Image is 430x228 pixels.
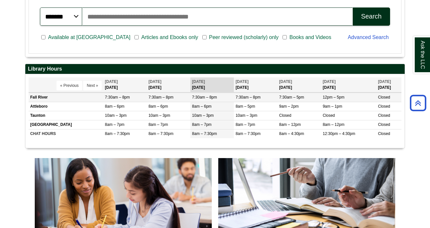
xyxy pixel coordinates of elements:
[105,104,124,109] span: 8am – 6pm
[278,77,321,92] th: [DATE]
[378,79,391,84] span: [DATE]
[192,104,211,109] span: 8am – 6pm
[192,95,217,100] span: 7:30am – 8pm
[148,131,173,136] span: 8am – 7:30pm
[279,79,292,84] span: [DATE]
[29,93,103,102] td: Fall River
[279,113,291,118] span: Closed
[147,77,190,92] th: [DATE]
[279,104,299,109] span: 9am – 2pm
[41,34,45,40] input: Available at [GEOGRAPHIC_DATA]
[148,79,161,84] span: [DATE]
[83,81,102,90] button: Next »
[148,104,168,109] span: 8am – 6pm
[408,99,428,107] a: Back to Top
[25,64,405,74] h2: Library Hours
[378,95,390,100] span: Closed
[287,34,334,41] span: Books and Videos
[279,122,301,127] span: 8am – 12pm
[235,122,255,127] span: 8am – 7pm
[323,113,335,118] span: Closed
[29,102,103,111] td: Attleboro
[378,113,390,118] span: Closed
[323,104,342,109] span: 9am – 1pm
[139,34,201,41] span: Articles and Ebooks only
[323,131,355,136] span: 12:30pm – 4:30pm
[192,131,217,136] span: 8am – 7:30pm
[235,113,257,118] span: 10am – 3pm
[105,131,130,136] span: 8am – 7:30pm
[29,111,103,120] td: Taunton
[321,77,376,92] th: [DATE]
[279,95,304,100] span: 7:30am – 5pm
[57,81,82,90] button: « Previous
[323,79,336,84] span: [DATE]
[207,34,281,41] span: Peer reviewed (scholarly) only
[148,113,170,118] span: 10am – 3pm
[192,113,214,118] span: 10am – 3pm
[105,95,130,100] span: 7:30am – 8pm
[190,77,234,92] th: [DATE]
[148,95,173,100] span: 7:30am – 8pm
[235,95,260,100] span: 7:30am – 8pm
[378,122,390,127] span: Closed
[323,95,345,100] span: 12pm – 5pm
[378,104,390,109] span: Closed
[29,129,103,139] td: CHAT HOURS
[353,7,390,26] button: Search
[279,131,304,136] span: 8am – 4:30pm
[361,13,382,20] div: Search
[235,79,248,84] span: [DATE]
[45,34,133,41] span: Available at [GEOGRAPHIC_DATA]
[148,122,168,127] span: 8am – 7pm
[235,131,260,136] span: 8am – 7:30pm
[105,79,118,84] span: [DATE]
[348,34,389,40] a: Advanced Search
[202,34,207,40] input: Peer reviewed (scholarly) only
[234,77,277,92] th: [DATE]
[105,113,127,118] span: 10am – 3pm
[192,122,211,127] span: 8am – 7pm
[376,77,401,92] th: [DATE]
[378,131,390,136] span: Closed
[283,34,287,40] input: Books and Videos
[134,34,139,40] input: Articles and Ebooks only
[323,122,345,127] span: 8am – 12pm
[192,79,205,84] span: [DATE]
[235,104,255,109] span: 8am – 5pm
[103,77,147,92] th: [DATE]
[29,120,103,129] td: [GEOGRAPHIC_DATA]
[105,122,124,127] span: 8am – 7pm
